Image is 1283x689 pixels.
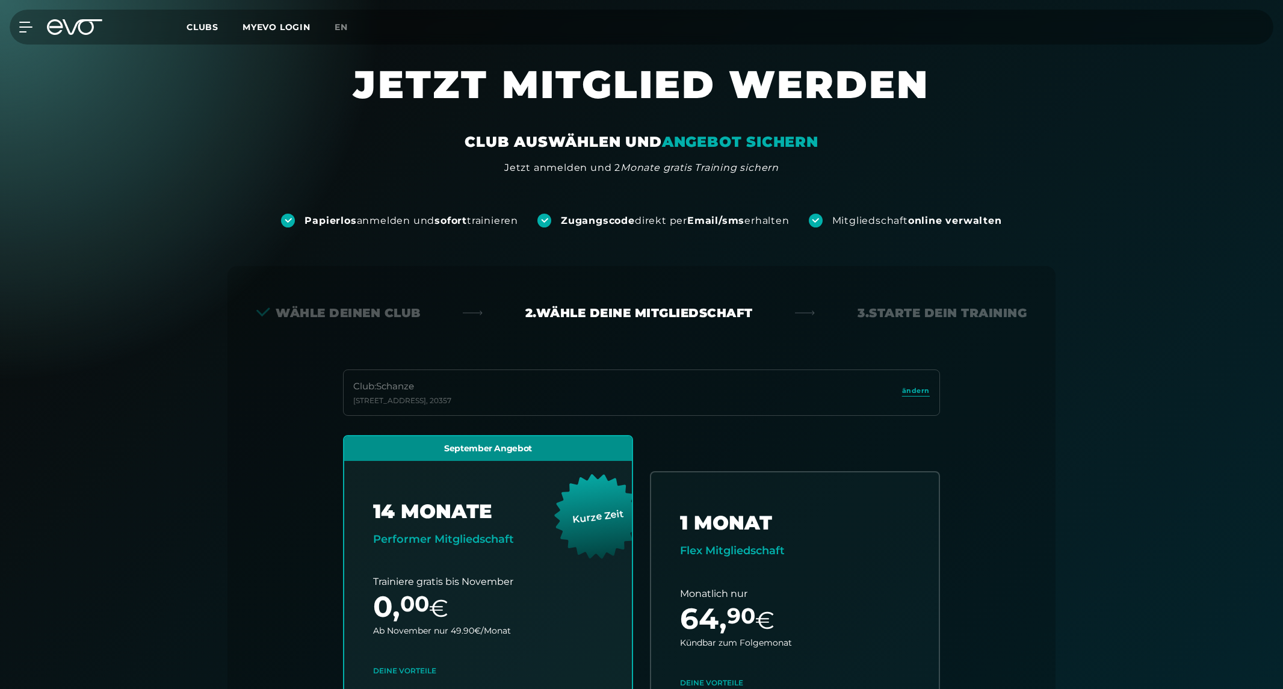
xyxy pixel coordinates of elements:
div: [STREET_ADDRESS] , 20357 [353,396,451,406]
a: ändern [902,386,930,400]
a: MYEVO LOGIN [243,22,311,32]
strong: Zugangscode [561,215,635,226]
strong: Papierlos [305,215,356,226]
strong: sofort [434,215,467,226]
span: Clubs [187,22,218,32]
div: Club : Schanze [353,380,451,394]
em: ANGEBOT SICHERN [662,133,818,150]
div: CLUB AUSWÄHLEN UND [465,132,818,152]
div: 2. Wähle deine Mitgliedschaft [525,304,753,321]
span: ändern [902,386,930,396]
div: Wähle deinen Club [256,304,421,321]
strong: Email/sms [687,215,744,226]
div: Jetzt anmelden und 2 [504,161,779,175]
a: Clubs [187,21,243,32]
div: 3. Starte dein Training [858,304,1027,321]
h1: JETZT MITGLIED WERDEN [280,60,1003,132]
a: en [335,20,362,34]
div: Mitgliedschaft [832,214,1002,227]
em: Monate gratis Training sichern [620,162,779,173]
div: anmelden und trainieren [305,214,518,227]
div: direkt per erhalten [561,214,789,227]
strong: online verwalten [908,215,1002,226]
span: en [335,22,348,32]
